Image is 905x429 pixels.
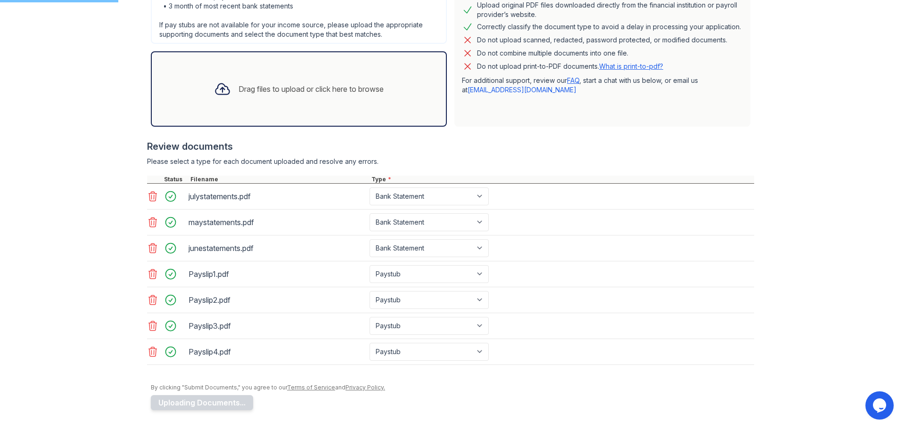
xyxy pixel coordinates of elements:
div: Do not combine multiple documents into one file. [477,48,628,59]
div: julystatements.pdf [189,189,366,204]
div: Status [162,176,189,183]
div: Drag files to upload or click here to browse [239,83,384,95]
a: [EMAIL_ADDRESS][DOMAIN_NAME] [468,86,576,94]
a: FAQ [567,76,579,84]
div: Correctly classify the document type to avoid a delay in processing your application. [477,21,741,32]
div: Payslip2.pdf [189,292,366,308]
div: Payslip1.pdf [189,267,366,282]
a: What is print-to-pdf? [599,62,663,70]
div: maystatements.pdf [189,215,366,230]
div: Please select a type for each document uploaded and resolve any errors. [147,157,754,166]
p: Do not upload print-to-PDF documents. [477,62,663,71]
div: Payslip3.pdf [189,318,366,333]
div: Upload original PDF files downloaded directly from the financial institution or payroll provider’... [477,0,743,19]
button: Uploading Documents... [151,395,253,410]
a: Privacy Policy. [346,384,385,391]
iframe: chat widget [865,391,896,420]
a: Terms of Service [287,384,335,391]
div: Do not upload scanned, redacted, password protected, or modified documents. [477,34,727,46]
div: junestatements.pdf [189,241,366,256]
div: By clicking "Submit Documents," you agree to our and [151,384,754,391]
div: Type [370,176,754,183]
p: For additional support, review our , start a chat with us below, or email us at [462,76,743,95]
div: Review documents [147,140,754,153]
div: Filename [189,176,370,183]
div: Payslip4.pdf [189,344,366,359]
